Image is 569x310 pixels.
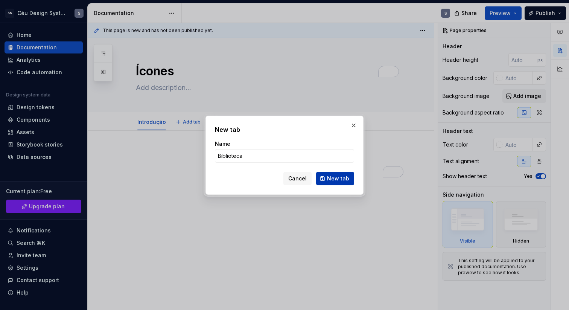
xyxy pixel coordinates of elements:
[327,175,349,182] span: New tab
[288,175,307,182] span: Cancel
[215,140,230,148] label: Name
[283,172,312,185] button: Cancel
[215,125,354,134] h2: New tab
[316,172,354,185] button: New tab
